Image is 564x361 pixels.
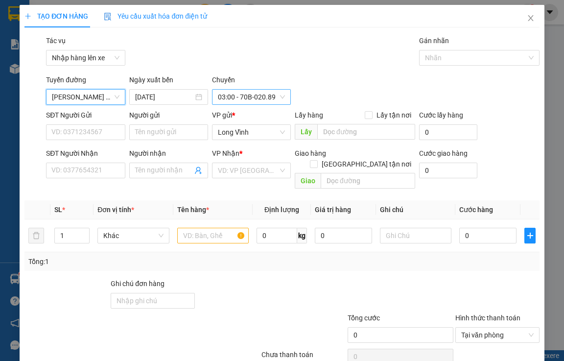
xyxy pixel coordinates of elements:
input: Ghi Chú [380,228,452,243]
span: down [81,237,87,242]
div: Người gửi [129,110,208,120]
label: Cước lấy hàng [419,111,463,119]
span: Định lượng [264,206,299,214]
span: TẠO ĐƠN HÀNG [24,12,88,20]
span: Lấy [295,124,317,140]
span: kg [297,228,307,243]
div: Chuyến [212,74,291,89]
label: Cước giao hàng [419,149,468,157]
label: Gán nhãn [419,37,449,45]
span: close-circle [528,332,534,338]
span: plus [24,13,31,20]
img: icon [104,13,112,21]
input: VD: Bàn, Ghế [177,228,249,243]
button: Close [517,5,544,32]
span: Yêu cầu xuất hóa đơn điện tử [104,12,207,20]
div: SĐT Người Gửi [46,110,125,120]
th: Ghi chú [376,200,456,219]
span: Khác [103,228,164,243]
span: Decrease Value [78,236,89,243]
span: plus [525,232,535,240]
span: close-circle [114,55,120,61]
span: 03:00 - 70B-020.89 [218,90,285,104]
span: Lấy tận nơi [373,110,415,120]
span: Tại văn phòng [461,328,534,342]
span: up [81,230,87,236]
input: Dọc đường [317,124,415,140]
span: Tên hàng [177,206,209,214]
input: 11/08/2025 [135,92,193,102]
span: [GEOGRAPHIC_DATA] tận nơi [318,159,415,169]
span: user-add [194,167,202,174]
span: Giá trị hàng [315,206,351,214]
span: Increase Value [78,228,89,236]
label: Hình thức thanh toán [455,314,520,322]
button: plus [524,228,535,243]
div: Người nhận [129,148,208,159]
span: Long Vĩnh [218,125,285,140]
label: Tác vụ [46,37,66,45]
input: Ghi chú đơn hàng [111,293,195,309]
span: Nhập hàng lên xe [52,50,119,65]
button: delete [28,228,44,243]
span: Châu Thành - An Sương [52,90,119,104]
span: Giao [295,173,321,189]
span: SL [54,206,62,214]
span: Giao hàng [295,149,326,157]
div: Tuyến đường [46,74,125,89]
span: close [527,14,535,22]
div: SĐT Người Nhận [46,148,125,159]
div: Ngày xuất bến [129,74,208,89]
input: Cước lấy hàng [419,124,477,140]
input: Cước giao hàng [419,163,477,178]
span: VP Nhận [212,149,239,157]
span: Đơn vị tính [97,206,134,214]
div: VP gửi [212,110,291,120]
input: 0 [315,228,372,243]
span: Tổng cước [348,314,380,322]
input: Dọc đường [321,173,415,189]
label: Ghi chú đơn hàng [111,280,164,288]
span: Cước hàng [459,206,493,214]
span: Lấy hàng [295,111,323,119]
div: Tổng: 1 [28,256,218,267]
